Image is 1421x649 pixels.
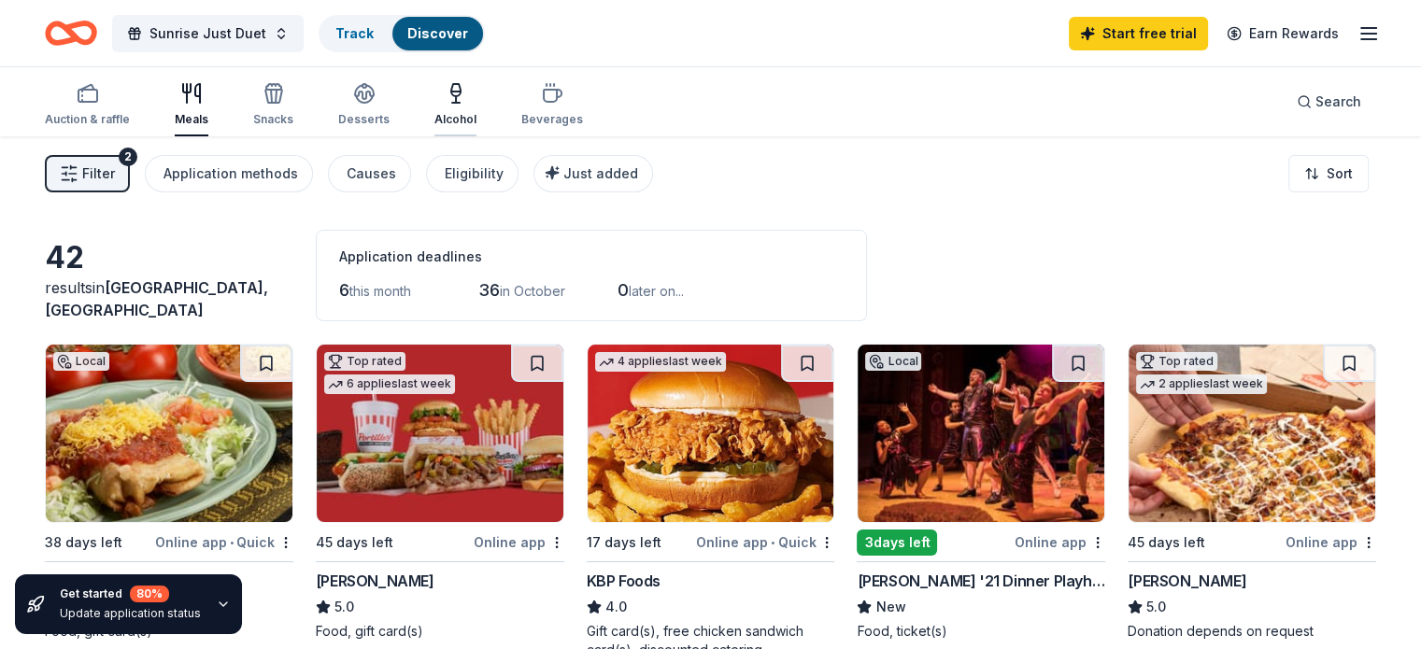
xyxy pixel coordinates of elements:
[45,112,130,127] div: Auction & raffle
[130,586,169,602] div: 80 %
[1288,155,1369,192] button: Sort
[1146,596,1166,618] span: 5.0
[45,75,130,136] button: Auction & raffle
[45,239,293,276] div: 42
[253,112,293,127] div: Snacks
[112,15,304,52] button: Sunrise Just Duet
[563,165,638,181] span: Just added
[533,155,653,192] button: Just added
[521,75,583,136] button: Beverages
[316,570,434,592] div: [PERSON_NAME]
[500,283,565,299] span: in October
[53,352,109,371] div: Local
[119,148,137,166] div: 2
[328,155,411,192] button: Causes
[317,345,563,522] img: Image for Portillo's
[1327,162,1353,185] span: Sort
[857,344,1105,641] a: Image for Circa '21 Dinner PlayhouseLocal3days leftOnline app[PERSON_NAME] '21 Dinner PlayhouseNe...
[349,283,411,299] span: this month
[45,276,293,321] div: results
[521,112,583,127] div: Beverages
[587,531,661,554] div: 17 days left
[319,15,485,52] button: TrackDiscover
[445,162,504,185] div: Eligibility
[339,280,349,300] span: 6
[334,596,354,618] span: 5.0
[595,352,726,372] div: 4 applies last week
[163,162,298,185] div: Application methods
[618,280,629,300] span: 0
[1128,570,1246,592] div: [PERSON_NAME]
[588,345,834,522] img: Image for KBP Foods
[407,25,468,41] a: Discover
[587,570,661,592] div: KBP Foods
[335,25,374,41] a: Track
[1128,531,1205,554] div: 45 days left
[82,162,115,185] span: Filter
[474,530,564,554] div: Online app
[45,531,122,554] div: 38 days left
[316,344,564,641] a: Image for Portillo'sTop rated6 applieslast week45 days leftOnline app[PERSON_NAME]5.0Food, gift c...
[478,280,500,300] span: 36
[857,529,937,556] div: 3 days left
[60,586,201,602] div: Get started
[605,596,627,618] span: 4.0
[434,112,476,127] div: Alcohol
[1069,17,1208,50] a: Start free trial
[230,535,234,550] span: •
[338,112,390,127] div: Desserts
[45,11,97,55] a: Home
[347,162,396,185] div: Causes
[324,374,455,394] div: 6 applies last week
[1015,530,1105,554] div: Online app
[1128,344,1376,641] a: Image for Casey'sTop rated2 applieslast week45 days leftOnline app[PERSON_NAME]5.0Donation depend...
[875,596,905,618] span: New
[857,570,1105,592] div: [PERSON_NAME] '21 Dinner Playhouse
[316,622,564,641] div: Food, gift card(s)
[696,530,834,554] div: Online app Quick
[253,75,293,136] button: Snacks
[426,155,519,192] button: Eligibility
[1129,345,1375,522] img: Image for Casey's
[858,345,1104,522] img: Image for Circa '21 Dinner Playhouse
[1136,352,1217,371] div: Top rated
[175,75,208,136] button: Meals
[149,22,266,45] span: Sunrise Just Duet
[865,352,921,371] div: Local
[857,622,1105,641] div: Food, ticket(s)
[1136,374,1267,394] div: 2 applies last week
[434,75,476,136] button: Alcohol
[155,530,293,554] div: Online app Quick
[771,535,774,550] span: •
[338,75,390,136] button: Desserts
[629,283,684,299] span: later on...
[1215,17,1350,50] a: Earn Rewards
[45,155,130,192] button: Filter2
[339,246,844,268] div: Application deadlines
[45,278,268,319] span: in
[46,345,292,522] img: Image for Rudy's Tacos
[45,344,293,641] a: Image for Rudy's TacosLocal38 days leftOnline app•Quick[PERSON_NAME]'s TacosNewFood, gift card(s)
[316,531,393,554] div: 45 days left
[324,352,405,371] div: Top rated
[60,606,201,621] div: Update application status
[175,112,208,127] div: Meals
[1282,83,1376,120] button: Search
[1315,91,1361,113] span: Search
[45,278,268,319] span: [GEOGRAPHIC_DATA], [GEOGRAPHIC_DATA]
[1286,530,1376,554] div: Online app
[1128,622,1376,641] div: Donation depends on request
[145,155,313,192] button: Application methods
